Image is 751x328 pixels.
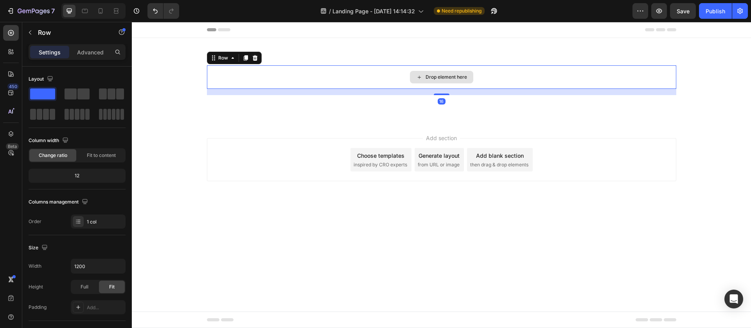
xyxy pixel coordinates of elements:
[677,8,690,14] span: Save
[29,304,47,311] div: Padding
[85,32,98,40] div: Row
[29,263,41,270] div: Width
[287,130,328,138] div: Generate layout
[39,48,61,56] p: Settings
[29,243,49,253] div: Size
[147,3,179,19] div: Undo/Redo
[38,28,104,37] p: Row
[286,139,328,146] span: from URL or image
[29,197,90,207] div: Columns management
[51,6,55,16] p: 7
[699,3,732,19] button: Publish
[81,283,88,290] span: Full
[222,139,275,146] span: inspired by CRO experts
[87,218,124,225] div: 1 col
[6,143,19,150] div: Beta
[332,7,415,15] span: Landing Page - [DATE] 14:14:32
[291,112,328,120] span: Add section
[706,7,725,15] div: Publish
[29,218,41,225] div: Order
[225,130,273,138] div: Choose templates
[71,259,125,273] input: Auto
[87,152,116,159] span: Fit to content
[306,76,314,83] div: 16
[77,48,104,56] p: Advanced
[344,130,392,138] div: Add blank section
[29,135,70,146] div: Column width
[724,290,743,308] div: Open Intercom Messenger
[109,283,115,290] span: Fit
[338,139,397,146] span: then drag & drop elements
[29,283,43,290] div: Height
[30,170,124,181] div: 12
[670,3,696,19] button: Save
[3,3,58,19] button: 7
[7,83,19,90] div: 450
[442,7,482,14] span: Need republishing
[29,74,55,85] div: Layout
[294,52,335,58] div: Drop element here
[132,22,751,328] iframe: To enrich screen reader interactions, please activate Accessibility in Grammarly extension settings
[39,152,67,159] span: Change ratio
[87,304,124,311] div: Add...
[329,7,331,15] span: /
